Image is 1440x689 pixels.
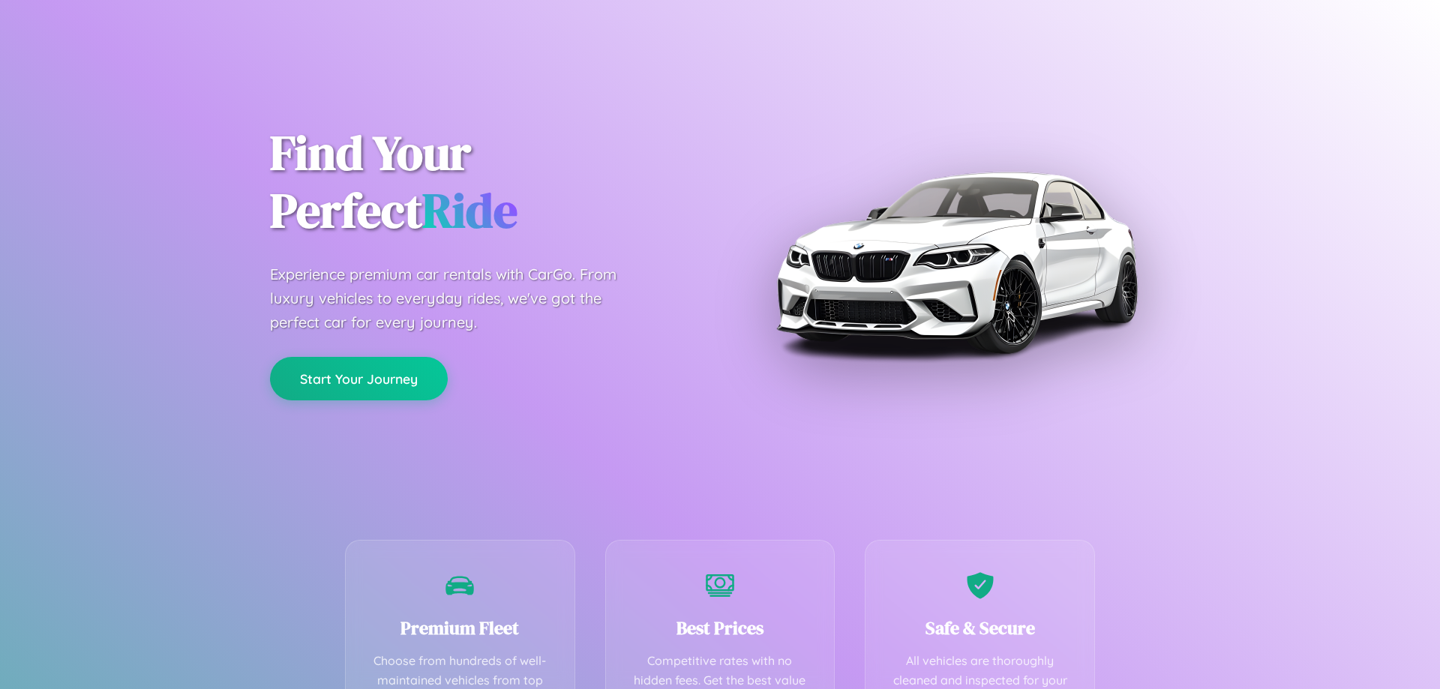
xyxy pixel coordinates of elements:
[422,178,517,243] span: Ride
[769,75,1144,450] img: Premium BMW car rental vehicle
[888,616,1072,640] h3: Safe & Secure
[270,357,448,400] button: Start Your Journey
[628,616,812,640] h3: Best Prices
[270,262,645,334] p: Experience premium car rentals with CarGo. From luxury vehicles to everyday rides, we've got the ...
[368,616,552,640] h3: Premium Fleet
[270,124,697,240] h1: Find Your Perfect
